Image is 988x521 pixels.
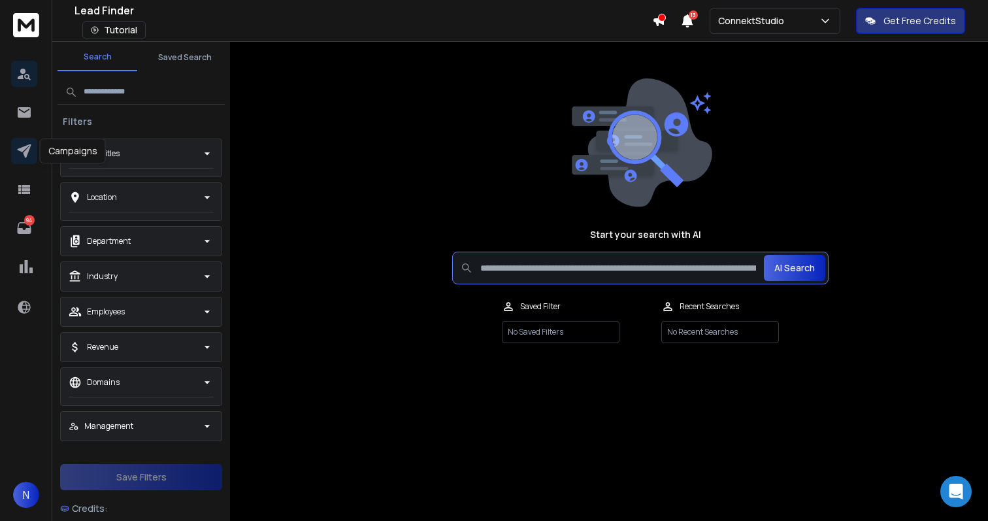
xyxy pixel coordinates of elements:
[87,192,117,203] p: Location
[940,476,972,507] div: Open Intercom Messenger
[13,482,39,508] button: N
[590,228,701,241] h1: Start your search with AI
[24,215,35,226] p: 94
[856,8,965,34] button: Get Free Credits
[82,21,146,39] button: Tutorial
[87,377,120,388] p: Domains
[72,502,108,515] span: Credits:
[680,301,739,312] p: Recent Searches
[87,236,131,246] p: Department
[40,139,106,163] div: Campaigns
[87,307,125,317] p: Employees
[58,44,137,71] button: Search
[883,14,956,27] p: Get Free Credits
[74,3,652,18] div: Lead Finder
[145,44,225,71] button: Saved Search
[58,115,97,128] h3: Filters
[11,215,37,241] a: 94
[764,255,825,281] button: AI Search
[87,271,118,282] p: Industry
[520,301,561,312] p: Saved Filter
[84,421,133,431] p: Management
[689,10,698,20] span: 13
[87,342,118,352] p: Revenue
[502,321,619,343] p: No Saved Filters
[718,14,789,27] p: ConnektStudio
[568,78,712,207] img: image
[661,321,779,343] p: No Recent Searches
